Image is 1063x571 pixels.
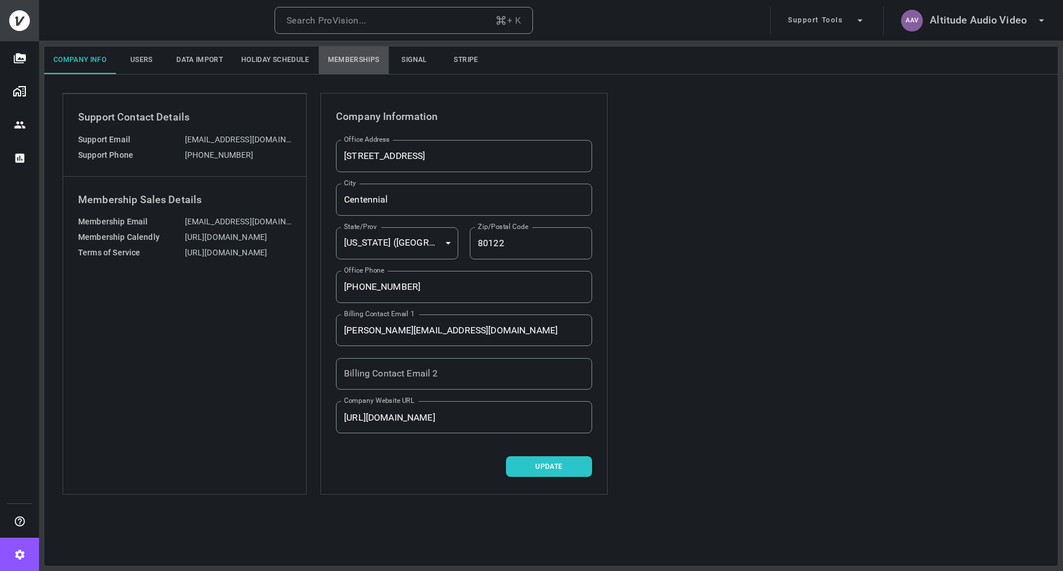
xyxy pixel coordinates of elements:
label: Office Phone [344,266,384,275]
div: [PHONE_NUMBER] [185,149,291,161]
div: [EMAIL_ADDRESS][DOMAIN_NAME] [185,216,291,228]
button: Users [115,46,167,74]
p: Support Email [78,134,184,146]
button: Support Tools [783,6,871,35]
button: Signal [389,46,440,74]
label: Office Address [344,135,390,145]
label: City [344,178,356,188]
div: Search ProVision... [287,13,366,29]
button: AAVAltitude Audio Video [896,6,1052,35]
h6: Membership Sales Details [78,192,291,208]
h6: Support Contact Details [78,109,291,126]
button: Stripe [440,46,492,74]
p: Terms of Service [78,247,184,259]
div: [URL][DOMAIN_NAME] [185,231,291,243]
p: Support Phone [78,149,184,161]
div: [US_STATE] ([GEOGRAPHIC_DATA]) [336,227,458,259]
div: [EMAIL_ADDRESS][DOMAIN_NAME] [185,134,291,146]
p: Membership Email [78,216,184,228]
button: Update [506,456,592,477]
button: Holiday Schedule [232,46,319,74]
label: Company Website URL [344,396,415,406]
h6: Company Information [336,108,592,125]
label: Zip/Postal Code [478,222,528,232]
button: Memberships [319,46,389,74]
button: Search ProVision...+ K [275,7,533,34]
label: State/Prov [344,222,377,232]
button: Data Import [167,46,232,74]
div: + K [495,13,521,29]
p: Membership Calendly [78,231,184,243]
label: Billing Contact Email 1 [344,309,415,319]
img: Organizations page icon [13,84,26,98]
div: [URL][DOMAIN_NAME] [185,247,291,259]
h6: Altitude Audio Video [930,12,1027,29]
div: AAV [901,10,923,32]
input: +1 (212) 000-0000 [336,271,592,303]
button: Company Info [44,46,115,74]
